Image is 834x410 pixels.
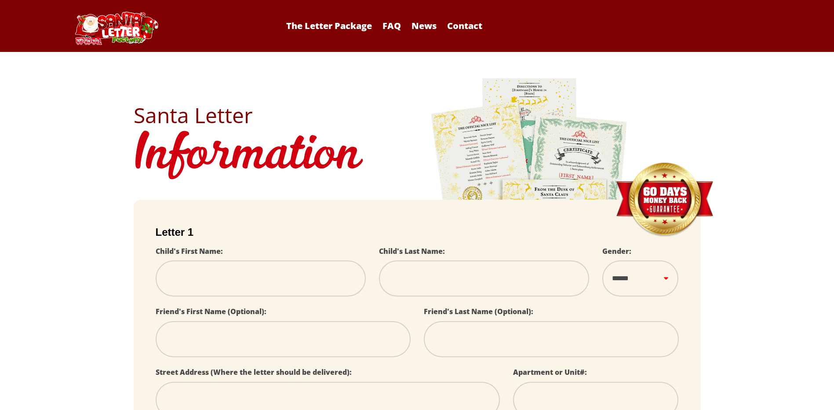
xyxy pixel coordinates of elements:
[424,307,533,316] label: Friend's Last Name (Optional):
[72,11,160,45] img: Santa Letter Logo
[602,246,631,256] label: Gender:
[615,162,714,238] img: Money Back Guarantee
[513,367,587,377] label: Apartment or Unit#:
[282,20,376,32] a: The Letter Package
[378,20,405,32] a: FAQ
[156,246,223,256] label: Child's First Name:
[134,126,701,187] h1: Information
[379,246,445,256] label: Child's Last Name:
[430,77,628,323] img: letters.png
[443,20,487,32] a: Contact
[407,20,441,32] a: News
[134,105,701,126] h2: Santa Letter
[156,226,679,238] h2: Letter 1
[156,367,352,377] label: Street Address (Where the letter should be delivered):
[156,307,266,316] label: Friend's First Name (Optional):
